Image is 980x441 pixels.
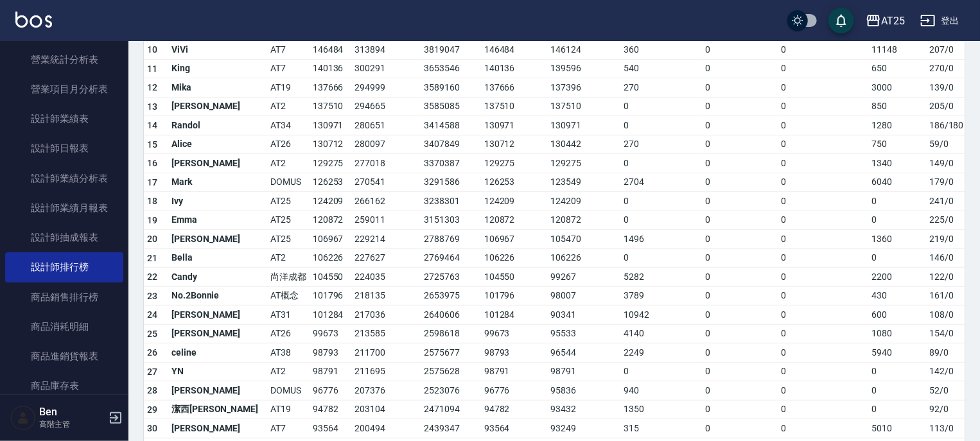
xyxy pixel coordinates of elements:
[620,362,702,381] td: 0
[620,230,702,249] td: 1496
[778,268,868,287] td: 0
[351,286,421,306] td: 218135
[778,286,868,306] td: 0
[868,343,926,363] td: 5940
[5,74,123,104] a: 營業項目月分析表
[620,40,702,60] td: 360
[547,116,620,135] td: 130971
[868,419,926,438] td: 5010
[702,135,778,154] td: 0
[547,97,620,116] td: 137510
[421,59,481,78] td: 3653546
[481,362,548,381] td: 98791
[481,381,548,401] td: 96776
[868,230,926,249] td: 1360
[620,135,702,154] td: 270
[828,8,854,33] button: save
[702,268,778,287] td: 0
[620,192,702,211] td: 0
[147,272,158,282] span: 22
[702,306,778,325] td: 0
[15,12,52,28] img: Logo
[147,404,158,415] span: 29
[310,40,352,60] td: 146484
[168,78,267,98] td: Mika
[310,362,352,381] td: 98791
[147,253,158,263] span: 21
[267,78,310,98] td: AT19
[267,211,310,230] td: AT25
[778,324,868,343] td: 0
[310,306,352,325] td: 101284
[702,59,778,78] td: 0
[481,286,548,306] td: 101796
[778,59,868,78] td: 0
[267,419,310,438] td: AT7
[861,8,910,34] button: AT25
[620,324,702,343] td: 4140
[351,230,421,249] td: 229214
[5,223,123,252] a: 設計師抽成報表
[147,82,158,92] span: 12
[481,306,548,325] td: 101284
[481,211,548,230] td: 120872
[702,400,778,419] td: 0
[868,78,926,98] td: 3000
[351,211,421,230] td: 259011
[868,97,926,116] td: 850
[267,400,310,419] td: AT19
[620,78,702,98] td: 270
[547,419,620,438] td: 93249
[421,97,481,116] td: 3585085
[310,59,352,78] td: 140136
[702,248,778,268] td: 0
[5,104,123,134] a: 設計師業績表
[351,343,421,363] td: 211700
[547,230,620,249] td: 105470
[267,230,310,249] td: AT25
[868,248,926,268] td: 0
[310,135,352,154] td: 130712
[778,362,868,381] td: 0
[5,342,123,371] a: 商品進銷貨報表
[421,154,481,173] td: 3370387
[868,135,926,154] td: 750
[351,173,421,192] td: 270541
[168,381,267,401] td: [PERSON_NAME]
[267,97,310,116] td: AT2
[351,135,421,154] td: 280097
[267,343,310,363] td: AT38
[481,154,548,173] td: 129275
[620,59,702,78] td: 540
[778,343,868,363] td: 0
[915,9,965,33] button: 登出
[421,362,481,381] td: 2575628
[421,286,481,306] td: 2653975
[868,286,926,306] td: 430
[481,324,548,343] td: 99673
[547,154,620,173] td: 129275
[421,419,481,438] td: 2439347
[351,268,421,287] td: 224035
[168,173,267,192] td: Mark
[481,230,548,249] td: 106967
[310,116,352,135] td: 130971
[421,230,481,249] td: 2788769
[702,154,778,173] td: 0
[778,192,868,211] td: 0
[168,230,267,249] td: [PERSON_NAME]
[547,40,620,60] td: 146124
[702,230,778,249] td: 0
[702,343,778,363] td: 0
[147,64,158,74] span: 11
[702,211,778,230] td: 0
[421,306,481,325] td: 2640606
[168,324,267,343] td: [PERSON_NAME]
[620,268,702,287] td: 5282
[267,135,310,154] td: AT26
[702,78,778,98] td: 0
[351,419,421,438] td: 200494
[421,268,481,287] td: 2725763
[868,400,926,419] td: 0
[547,400,620,419] td: 93432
